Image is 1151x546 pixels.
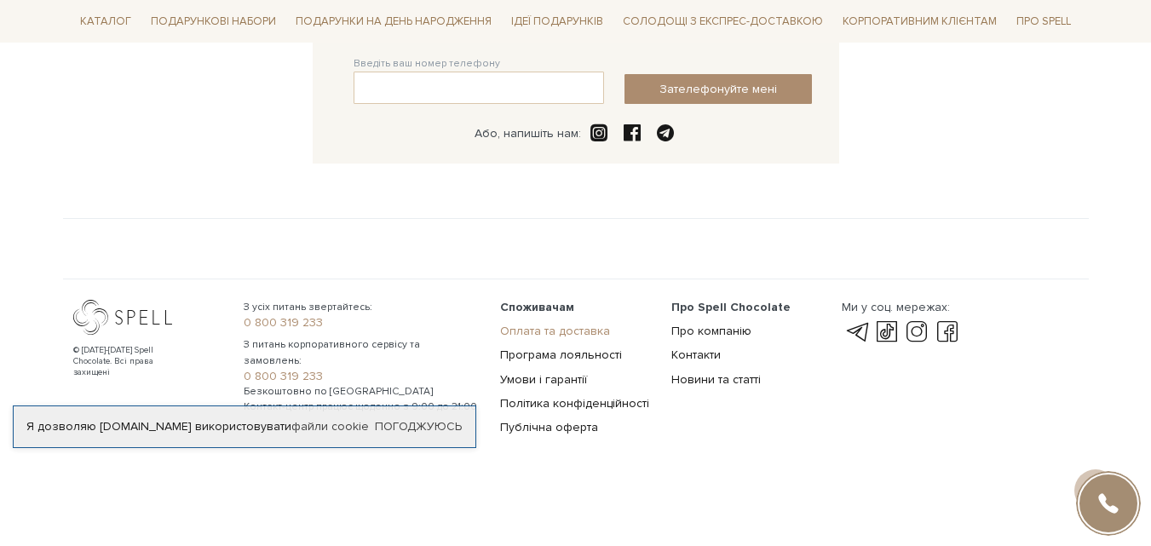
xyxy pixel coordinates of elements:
[933,322,962,342] a: facebook
[244,315,480,330] a: 0 800 319 233
[244,399,480,415] span: Контакт-центр працює щоденно з 9:00 до 21:00
[671,372,761,387] a: Новини та статті
[244,384,480,399] span: Безкоштовно по [GEOGRAPHIC_DATA]
[872,322,901,342] a: tik-tok
[671,348,721,362] a: Контакти
[289,9,498,35] span: Подарунки на День народження
[500,348,622,362] a: Програма лояльності
[504,9,610,35] span: Ідеї подарунків
[244,369,480,384] a: 0 800 319 233
[144,9,283,35] span: Подарункові набори
[244,337,480,368] span: З питань корпоративного сервісу та замовлень:
[842,322,871,342] a: telegram
[616,7,830,36] a: Солодощі з експрес-доставкою
[1010,9,1078,35] span: Про Spell
[73,345,188,378] div: © [DATE]-[DATE] Spell Chocolate. Всі права захищені
[500,420,598,434] a: Публічна оферта
[836,7,1004,36] a: Корпоративним клієнтам
[671,300,791,314] span: Про Spell Chocolate
[375,419,462,434] a: Погоджуюсь
[500,372,587,387] a: Умови і гарантії
[14,419,475,434] div: Я дозволяю [DOMAIN_NAME] використовувати
[902,322,931,342] a: instagram
[244,300,480,315] span: З усіх питань звертайтесь:
[500,396,649,411] a: Політика конфіденційності
[500,300,574,314] span: Споживачам
[842,300,961,315] div: Ми у соц. мережах:
[73,9,138,35] span: Каталог
[500,324,610,338] a: Оплата та доставка
[354,56,500,72] label: Введіть ваш номер телефону
[671,324,751,338] a: Про компанію
[291,419,369,434] a: файли cookie
[475,126,581,141] div: Або, напишіть нам:
[624,74,812,104] button: Зателефонуйте мені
